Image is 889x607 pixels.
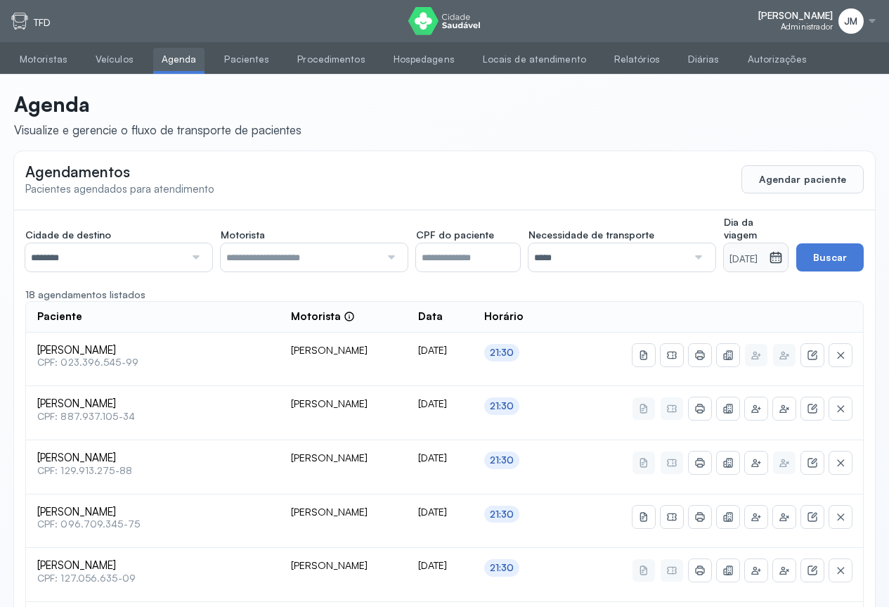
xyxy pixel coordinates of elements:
img: tfd.svg [11,13,28,30]
span: Necessidade de transporte [528,229,654,241]
span: [PERSON_NAME] [37,397,268,411]
span: [PERSON_NAME] [37,452,268,465]
a: Agenda [153,48,205,71]
span: Motorista [221,229,265,241]
div: [DATE] [418,397,462,410]
span: Horário [484,310,524,324]
div: [DATE] [418,452,462,464]
div: Visualize e gerencie o fluxo de transporte de pacientes [14,122,301,137]
a: Relatórios [606,48,668,71]
p: TFD [34,17,51,29]
div: [DATE] [418,559,462,572]
div: Motorista [291,310,355,324]
span: Agendamentos [25,162,130,181]
a: Locais de atendimento [474,48,595,71]
span: Paciente [37,310,82,324]
div: [PERSON_NAME] [291,452,396,464]
span: CPF: 129.913.275-88 [37,465,268,477]
span: CPF: 127.056.635-09 [37,573,268,584]
a: Diárias [680,48,728,71]
span: CPF: 887.937.105-34 [37,411,268,423]
span: Dia da viagem [724,216,789,241]
a: Motoristas [11,48,76,71]
span: [PERSON_NAME] [37,344,268,357]
a: Veículos [87,48,142,71]
a: Hospedagens [385,48,463,71]
span: [PERSON_NAME] [758,10,833,22]
span: [PERSON_NAME] [37,506,268,519]
span: CPF do paciente [416,229,494,241]
img: logo do Cidade Saudável [408,7,481,35]
button: Agendar paciente [741,165,864,193]
div: 21:30 [490,347,514,359]
span: Pacientes agendados para atendimento [25,182,214,196]
div: [PERSON_NAME] [291,344,396,357]
div: 21:30 [490,509,514,520]
div: [DATE] [418,344,462,357]
div: [PERSON_NAME] [291,559,396,572]
div: [PERSON_NAME] [291,506,396,518]
a: Procedimentos [289,48,373,71]
span: JM [844,15,857,27]
span: CPF: 096.709.345-75 [37,518,268,530]
span: Cidade de destino [25,229,111,241]
div: 21:30 [490,400,514,412]
button: Buscar [796,243,864,271]
div: 21:30 [490,562,514,574]
span: Administrador [781,22,833,32]
p: Agenda [14,91,301,117]
a: Autorizações [739,48,815,71]
span: Data [418,310,443,324]
div: [DATE] [418,506,462,518]
span: CPF: 023.396.545-99 [37,357,268,369]
a: Pacientes [216,48,278,71]
div: 18 agendamentos listados [25,288,864,301]
div: [PERSON_NAME] [291,397,396,410]
small: [DATE] [729,253,764,267]
span: [PERSON_NAME] [37,559,268,573]
div: 21:30 [490,454,514,466]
